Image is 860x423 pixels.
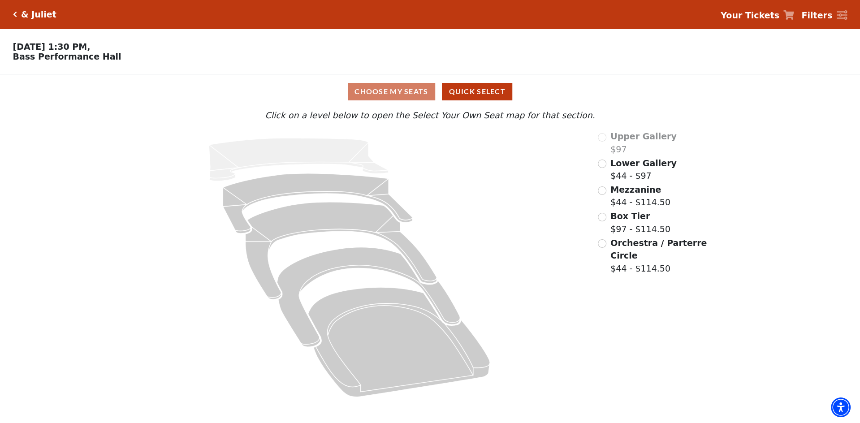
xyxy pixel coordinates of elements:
strong: Filters [801,10,832,20]
input: Orchestra / Parterre Circle$44 - $114.50 [598,239,606,248]
span: Mezzanine [610,185,661,194]
span: Lower Gallery [610,158,677,168]
strong: Your Tickets [721,10,779,20]
input: Lower Gallery$44 - $97 [598,160,606,168]
span: Orchestra / Parterre Circle [610,238,707,261]
p: Click on a level below to open the Select Your Own Seat map for that section. [114,109,746,122]
div: Accessibility Menu [831,397,851,417]
span: Box Tier [610,211,650,221]
input: Mezzanine$44 - $114.50 [598,186,606,195]
path: Orchestra / Parterre Circle - Seats Available: 46 [308,287,490,397]
path: Lower Gallery - Seats Available: 93 [223,173,412,233]
label: $44 - $97 [610,157,677,182]
a: Click here to go back to filters [13,11,17,17]
input: Box Tier$97 - $114.50 [598,213,606,221]
a: Your Tickets [721,9,794,22]
label: $44 - $114.50 [610,183,670,209]
label: $97 [610,130,677,155]
button: Quick Select [442,83,512,100]
label: $97 - $114.50 [610,210,670,235]
h5: & Juliet [21,9,56,20]
a: Filters [801,9,847,22]
path: Upper Gallery - Seats Available: 0 [209,138,389,181]
label: $44 - $114.50 [610,237,708,275]
span: Upper Gallery [610,131,677,141]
